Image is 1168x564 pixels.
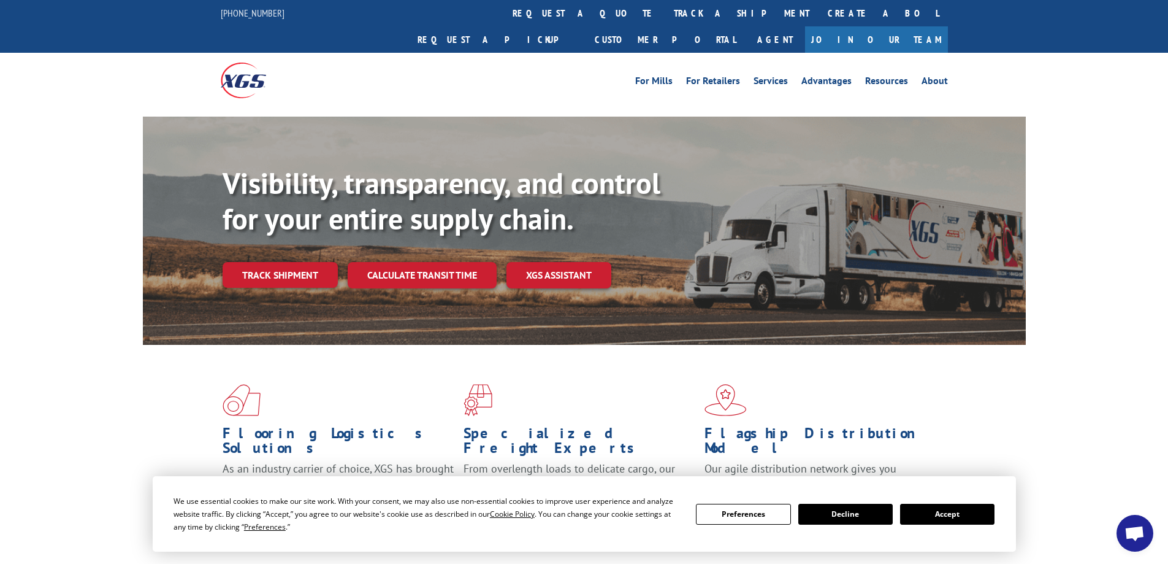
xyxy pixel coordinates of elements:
[223,164,660,238] b: Visibility, transparency, and control for your entire supply chain.
[922,76,948,90] a: About
[801,76,852,90] a: Advantages
[464,384,492,416] img: xgs-icon-focused-on-flooring-red
[408,26,586,53] a: Request a pickup
[464,426,695,462] h1: Specialized Freight Experts
[900,504,994,525] button: Accept
[635,76,673,90] a: For Mills
[865,76,908,90] a: Resources
[244,522,286,532] span: Preferences
[805,26,948,53] a: Join Our Team
[704,384,747,416] img: xgs-icon-flagship-distribution-model-red
[506,262,611,288] a: XGS ASSISTANT
[223,462,454,505] span: As an industry carrier of choice, XGS has brought innovation and dedication to flooring logistics...
[223,384,261,416] img: xgs-icon-total-supply-chain-intelligence-red
[1116,515,1153,552] div: Open chat
[704,462,930,490] span: Our agile distribution network gives you nationwide inventory management on demand.
[754,76,788,90] a: Services
[586,26,745,53] a: Customer Portal
[704,426,936,462] h1: Flagship Distribution Model
[153,476,1016,552] div: Cookie Consent Prompt
[696,504,790,525] button: Preferences
[686,76,740,90] a: For Retailers
[745,26,805,53] a: Agent
[174,495,681,533] div: We use essential cookies to make our site work. With your consent, we may also use non-essential ...
[490,509,535,519] span: Cookie Policy
[221,7,284,19] a: [PHONE_NUMBER]
[464,462,695,516] p: From overlength loads to delicate cargo, our experienced staff knows the best way to move your fr...
[223,262,338,288] a: Track shipment
[223,426,454,462] h1: Flooring Logistics Solutions
[348,262,497,288] a: Calculate transit time
[798,504,893,525] button: Decline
